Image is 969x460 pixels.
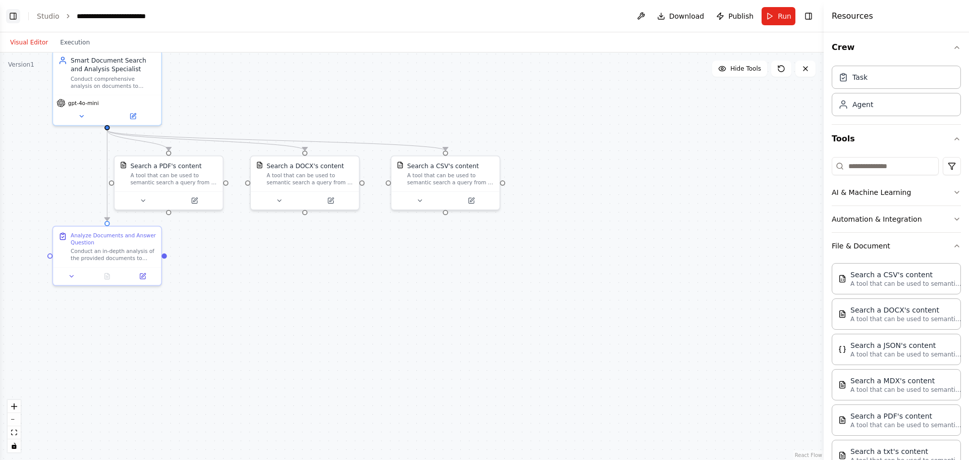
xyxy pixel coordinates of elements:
div: Search a MDX's content [850,376,961,386]
div: Analyze Documents and Answer QuestionConduct an in-depth analysis of the provided documents to an... [52,226,162,286]
button: Crew [832,33,961,62]
img: CSVSearchTool [397,162,404,169]
button: toggle interactivity [8,439,21,452]
img: PDFSearchTool [120,162,127,169]
button: File & Document [832,233,961,259]
p: A tool that can be used to semantic search a query from a MDX's content. [850,386,961,394]
img: MDXSearchTool [838,381,846,389]
div: DOCXSearchToolSearch a DOCX's contentA tool that can be used to semantic search a query from a DO... [250,156,360,211]
button: Automation & Integration [832,206,961,232]
button: Download [653,7,709,25]
div: Conduct an in-depth analysis of the provided documents to answer the user's question: "{question}... [71,248,156,262]
div: Search a CSV's content [407,162,479,170]
div: React Flow controls [8,400,21,452]
button: Tools [832,125,961,153]
div: Search a DOCX's content [266,162,344,170]
button: Open in side panel [108,111,157,122]
a: React Flow attribution [795,452,822,458]
div: Search a JSON's content [850,340,961,350]
div: Search a txt's content [850,446,961,456]
button: Run [762,7,795,25]
div: Task [852,72,868,82]
button: Show left sidebar [6,9,20,23]
button: zoom out [8,413,21,426]
button: fit view [8,426,21,439]
span: Run [778,11,791,21]
div: Search a PDF's content [850,411,961,421]
span: Download [669,11,705,21]
div: Search a DOCX's content [850,305,961,315]
div: Analyze Documents and Answer Question [71,232,156,246]
img: DOCXSearchTool [256,162,263,169]
img: DOCXSearchTool [838,310,846,318]
button: No output available [88,271,126,282]
g: Edge from 642056f8-c654-4617-8ccd-2d8a06b808f2 to 236d8e34-a5c7-4c2d-9446-ff36f4753201 [103,130,112,221]
h4: Resources [832,10,873,22]
p: A tool that can be used to semantic search a query from a PDF's content. [850,421,961,429]
div: A tool that can be used to semantic search a query from a CSV's content. [407,172,494,186]
g: Edge from 642056f8-c654-4617-8ccd-2d8a06b808f2 to df313212-71fe-4657-84ea-b77507b72d44 [103,130,450,150]
div: Crew [832,62,961,124]
g: Edge from 642056f8-c654-4617-8ccd-2d8a06b808f2 to 296aa76f-5a8c-4a89-8d52-fcdcc384f643 [103,130,173,150]
button: AI & Machine Learning [832,179,961,206]
img: TXTSearchTool [838,451,846,459]
a: Studio [37,12,60,20]
span: Publish [728,11,753,21]
div: Smart Document Search and Analysis Specialist [71,56,156,74]
div: Search a CSV's content [850,270,961,280]
button: Execution [54,36,96,48]
g: Edge from 642056f8-c654-4617-8ccd-2d8a06b808f2 to 3e16d009-31aa-4ae0-95fa-531f37d9ed1b [103,130,309,150]
div: Conduct comprehensive analysis on documents to answer user questions with detailed, accurate, and... [71,75,156,89]
button: Hide right sidebar [801,9,816,23]
button: Open in side panel [170,195,219,206]
img: PDFSearchTool [838,416,846,424]
p: A tool that can be used to semantic search a query from a DOCX's content. [850,315,961,323]
button: Open in side panel [128,271,158,282]
div: Smart Document Search and Analysis SpecialistConduct comprehensive analysis on documents to answe... [52,50,162,126]
div: Agent [852,99,873,110]
span: Hide Tools [730,65,761,73]
img: JSONSearchTool [838,345,846,353]
nav: breadcrumb [37,11,176,21]
div: Version 1 [8,61,34,69]
button: Publish [712,7,758,25]
img: CSVSearchTool [838,275,846,283]
div: PDFSearchToolSearch a PDF's contentA tool that can be used to semantic search a query from a PDF'... [114,156,224,211]
div: A tool that can be used to semantic search a query from a DOCX's content. [266,172,353,186]
p: A tool that can be used to semantic search a query from a JSON's content. [850,350,961,359]
p: A tool that can be used to semantic search a query from a CSV's content. [850,280,961,288]
button: zoom in [8,400,21,413]
div: Search a PDF's content [130,162,201,170]
button: Open in side panel [306,195,355,206]
button: Open in side panel [446,195,496,206]
button: Visual Editor [4,36,54,48]
button: Hide Tools [712,61,767,77]
div: A tool that can be used to semantic search a query from a PDF's content. [130,172,217,186]
span: gpt-4o-mini [68,99,99,107]
div: CSVSearchToolSearch a CSV's contentA tool that can be used to semantic search a query from a CSV'... [391,156,501,211]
